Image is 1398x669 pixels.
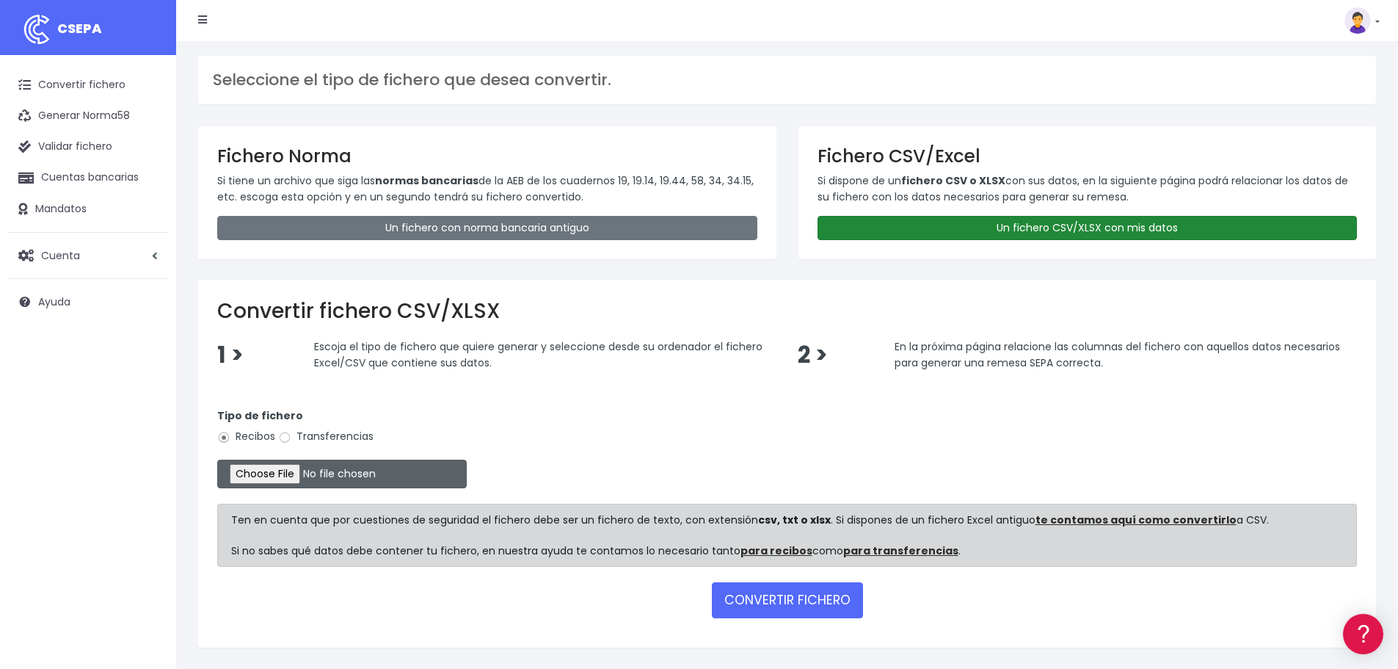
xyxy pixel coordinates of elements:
a: Mandatos [7,194,169,225]
a: POWERED BY ENCHANT [202,423,283,437]
div: Programadores [15,352,279,366]
h3: Fichero Norma [217,145,757,167]
a: Perfiles de empresas [15,254,279,277]
a: API [15,375,279,398]
a: Un fichero con norma bancaria antiguo [217,216,757,240]
strong: normas bancarias [375,173,478,188]
a: para recibos [740,543,812,558]
a: Información general [15,125,279,148]
div: Ten en cuenta que por cuestiones de seguridad el fichero debe ser un fichero de texto, con extens... [217,504,1357,567]
img: logo [18,11,55,48]
a: Ayuda [7,286,169,317]
p: Si tiene un archivo que siga las de la AEB de los cuadernos 19, 19.14, 19.44, 58, 34, 34.15, etc.... [217,173,757,206]
label: Recibos [217,429,275,444]
div: Información general [15,102,279,116]
label: Transferencias [278,429,374,444]
div: Convertir ficheros [15,162,279,176]
span: 1 > [217,339,244,371]
a: para transferencias [843,543,958,558]
img: profile [1344,7,1371,34]
a: Videotutoriales [15,231,279,254]
a: Cuenta [7,240,169,271]
strong: Tipo de fichero [217,408,303,423]
p: Si dispone de un con sus datos, en la siguiente página podrá relacionar los datos de su fichero c... [818,173,1358,206]
a: Generar Norma58 [7,101,169,131]
button: CONVERTIR FICHERO [712,582,863,618]
h3: Fichero CSV/Excel [818,145,1358,167]
div: Facturación [15,292,279,305]
strong: fichero CSV o XLSX [901,173,1005,188]
a: Convertir fichero [7,70,169,101]
span: Escoja el tipo de fichero que quiere generar y seleccione desde su ordenador el fichero Excel/CSV... [314,339,762,370]
button: Contáctanos [15,393,279,419]
span: 2 > [798,339,828,371]
h3: Seleccione el tipo de fichero que desea convertir. [213,70,1361,90]
span: En la próxima página relacione las columnas del fichero con aquellos datos necesarios para genera... [895,339,1340,370]
a: Un fichero CSV/XLSX con mis datos [818,216,1358,240]
span: Cuenta [41,247,80,262]
a: General [15,315,279,338]
span: Ayuda [38,294,70,309]
h2: Convertir fichero CSV/XLSX [217,299,1357,324]
a: Cuentas bancarias [7,162,169,193]
strong: csv, txt o xlsx [758,513,831,527]
a: Validar fichero [7,131,169,162]
span: CSEPA [57,19,102,37]
a: Formatos [15,186,279,209]
a: Problemas habituales [15,209,279,231]
a: te contamos aquí como convertirlo [1035,513,1237,527]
